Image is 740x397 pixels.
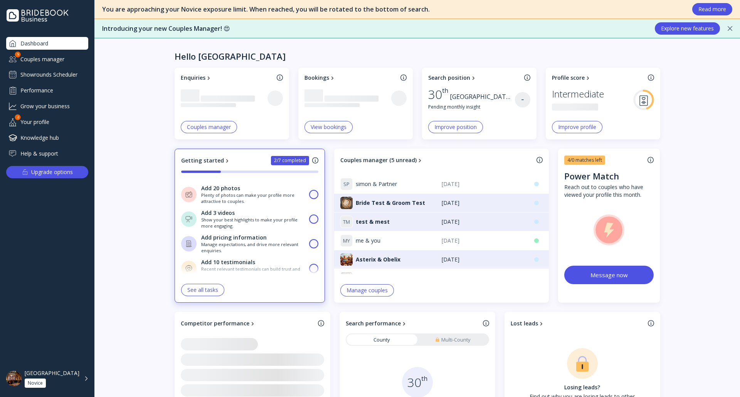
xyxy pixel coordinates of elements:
[201,184,240,192] div: Add 20 photos
[6,147,88,160] a: Help & support
[564,266,654,284] button: Message now
[6,116,88,128] div: Your profile
[450,92,515,101] div: [GEOGRAPHIC_DATA]
[511,320,538,327] div: Lost leads
[564,170,619,182] div: Power Match
[428,74,521,82] a: Search position
[434,124,477,130] div: Improve position
[187,124,231,130] div: Couples manager
[442,199,525,207] div: [DATE]
[407,374,427,391] div: 30
[661,25,714,32] div: Explore new features
[567,157,602,163] div: 4/0 matches left
[6,371,22,386] img: dpr=1,fit=cover,g=face,w=48,h=48
[564,183,654,199] div: Reach out to couples who have viewed your profile this month.
[558,124,596,130] div: Improve profile
[552,74,645,82] a: Profile score
[511,320,645,327] a: Lost leads
[201,241,305,253] div: Manage expectations, and drive more relevant enquiries.
[6,53,88,65] div: Couples manager
[340,235,353,247] div: M Y
[552,87,604,101] div: Intermediate
[201,192,305,204] div: Plenty of photos can make your profile more attractive to couples.
[6,37,88,50] a: Dashboard
[590,271,628,279] div: Message now
[552,74,585,82] div: Profile score
[346,320,480,327] a: Search performance
[346,287,388,293] div: Manage couples
[201,258,255,266] div: Add 10 testimonials
[102,5,684,14] div: You are approaching your Novice exposure limit. When reached, you will be rotated to the bottom o...
[340,272,353,285] img: dpr=1,fit=cover,g=face,w=32,h=32
[442,237,525,245] div: [DATE]
[28,380,43,386] div: Novice
[187,287,218,293] div: See all tasks
[181,74,205,82] div: Enquiries
[6,53,88,65] a: Couples manager5
[201,209,235,217] div: Add 3 videos
[15,114,21,120] div: 2
[6,84,88,97] a: Performance
[356,199,425,207] span: Bride Test & Groom Test
[428,121,483,133] button: Improve position
[311,124,346,130] div: View bookings
[356,218,390,226] span: test & mest
[346,334,417,345] a: County
[201,234,267,241] div: Add pricing information
[340,197,353,209] img: dpr=1,fit=cover,g=face,w=32,h=32
[442,180,525,188] div: [DATE]
[181,157,224,164] div: Getting started
[181,121,237,133] button: Couples manager
[175,51,286,62] div: Hello [GEOGRAPHIC_DATA]
[304,74,397,82] a: Bookings
[698,6,726,12] div: Read more
[428,74,470,82] div: Search position
[442,218,525,226] div: [DATE]
[340,253,353,266] img: dpr=1,fit=cover,g=face,w=32,h=32
[340,156,417,164] div: Couples manager (5 unread)
[181,320,249,327] div: Competitor performance
[692,3,732,15] button: Read more
[6,131,88,144] a: Knowledge hub
[356,256,400,263] span: Asterix & Obelix
[181,284,224,296] button: See all tasks
[304,74,329,82] div: Bookings
[442,256,525,263] div: [DATE]
[102,24,647,33] div: Introducing your new Couples Manager! 😍
[181,157,230,164] a: Getting started
[274,157,306,164] div: 2/7 completed
[6,100,88,112] a: Grow your business
[181,74,274,82] a: Enquiries
[356,275,382,282] span: test & dev
[6,166,88,178] button: Upgrade options
[356,237,380,245] span: me & you
[340,156,533,164] a: Couples manager (5 unread)
[181,320,315,327] a: Competitor performance
[340,216,353,228] div: T M
[442,275,525,282] div: [DATE]
[435,336,471,343] div: Multi-County
[304,121,353,133] button: View bookings
[340,284,394,296] button: Manage couples
[25,370,79,377] div: [GEOGRAPHIC_DATA]
[428,87,448,102] div: 30
[525,384,640,391] div: Losing leads?
[428,104,515,110] div: Pending monthly insight
[6,69,88,81] a: Showrounds Scheduler
[340,178,353,190] div: S P
[15,52,21,57] div: 5
[201,266,305,278] div: Recent relevant testimonials can build trust and help couples make informed decisions.
[655,22,720,35] button: Explore new features
[31,167,73,178] div: Upgrade options
[346,320,401,327] div: Search performance
[701,360,740,397] iframe: Chat Widget
[201,217,305,229] div: Show your best highlights to make your profile more engaging.
[6,116,88,128] a: Your profile2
